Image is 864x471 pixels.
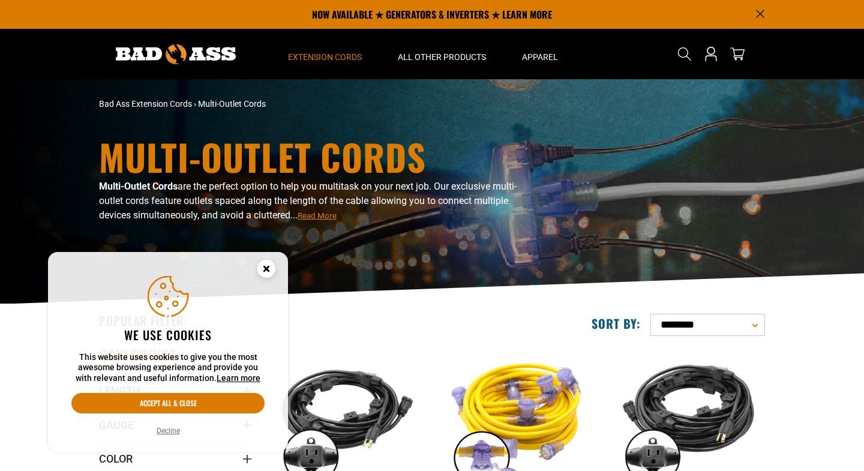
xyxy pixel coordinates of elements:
a: Learn more [217,373,260,383]
span: are the perfect option to help you multitask on your next job. Our exclusive multi-outlet cords f... [99,181,517,221]
summary: Search [675,44,694,64]
button: Accept all & close [71,393,265,413]
p: This website uses cookies to give you the most awesome browsing experience and provide you with r... [71,352,265,384]
span: Extension Cords [288,52,362,62]
aside: Cookie Consent [48,252,288,452]
summary: Apparel [504,29,576,79]
h1: Multi-Outlet Cords [99,139,537,175]
span: Multi-Outlet Cords [198,99,266,109]
span: Apparel [522,52,558,62]
button: Decline [153,425,184,437]
span: Read More [298,211,337,220]
h2: We use cookies [71,327,265,343]
a: Bad Ass Extension Cords [99,99,192,109]
nav: breadcrumbs [99,98,537,110]
span: All Other Products [398,52,486,62]
b: Multi-Outlet Cords [99,181,178,192]
span: Color [99,452,133,466]
label: Sort by: [592,316,641,331]
summary: All Other Products [380,29,504,79]
img: Bad Ass Extension Cords [116,44,236,64]
summary: Extension Cords [270,29,380,79]
span: › [194,99,196,109]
